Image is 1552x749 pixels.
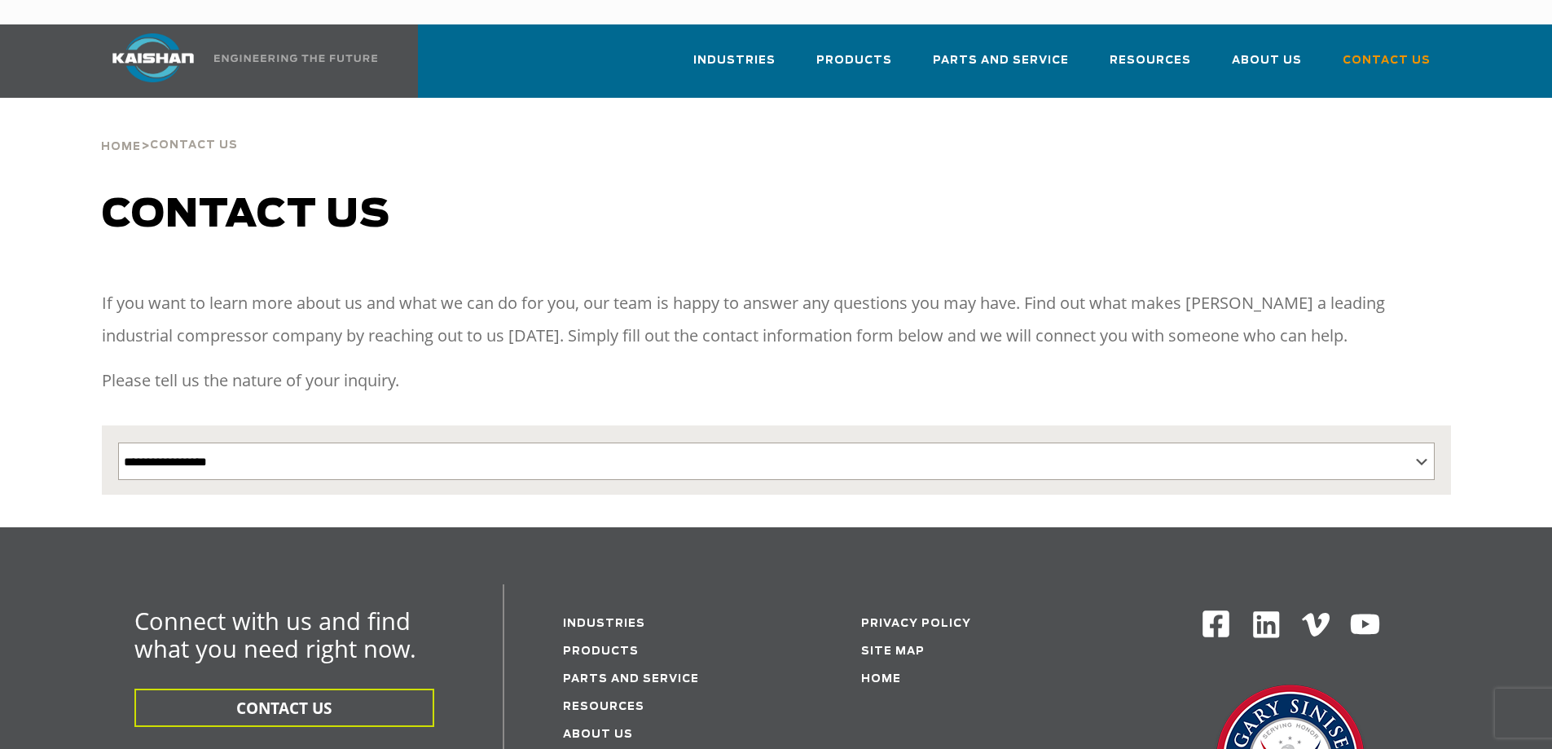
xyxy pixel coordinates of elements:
[1232,51,1302,70] span: About Us
[693,51,776,70] span: Industries
[150,140,238,151] span: Contact Us
[861,619,971,629] a: Privacy Policy
[1232,39,1302,95] a: About Us
[563,702,644,712] a: Resources
[1349,609,1381,641] img: Youtube
[102,196,390,235] span: Contact us
[101,142,141,152] span: Home
[101,139,141,153] a: Home
[933,39,1069,95] a: Parts and Service
[563,619,645,629] a: Industries
[134,605,416,664] span: Connect with us and find what you need right now.
[1302,613,1330,637] img: Vimeo
[1110,39,1191,95] a: Resources
[102,287,1451,352] p: If you want to learn more about us and what we can do for you, our team is happy to answer any qu...
[1110,51,1191,70] span: Resources
[101,98,238,160] div: >
[816,51,892,70] span: Products
[102,364,1451,397] p: Please tell us the nature of your inquiry.
[563,674,699,685] a: Parts and service
[92,24,380,98] a: Kaishan USA
[1201,609,1231,639] img: Facebook
[933,51,1069,70] span: Parts and Service
[134,689,434,727] button: CONTACT US
[1343,39,1431,95] a: Contact Us
[214,55,377,62] img: Engineering the future
[1251,609,1282,641] img: Linkedin
[693,39,776,95] a: Industries
[1343,51,1431,70] span: Contact Us
[861,646,925,657] a: Site Map
[563,729,633,740] a: About Us
[816,39,892,95] a: Products
[92,33,214,82] img: kaishan logo
[563,646,639,657] a: Products
[861,674,901,685] a: Home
